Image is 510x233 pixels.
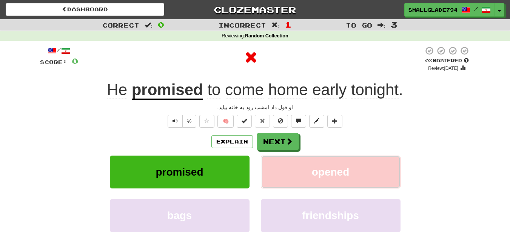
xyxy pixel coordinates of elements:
[255,115,270,128] button: Reset to 0% Mastered (alt+r)
[351,81,399,99] span: tonight
[245,33,288,39] strong: Random Collection
[168,115,183,128] button: Play sentence audio (ctl+space)
[199,115,214,128] button: Favorite sentence (alt+f)
[474,6,478,11] span: /
[268,81,308,99] span: home
[167,210,192,221] span: bags
[424,57,470,64] div: Mastered
[404,3,495,17] a: SmallGlade794 /
[203,81,403,99] span: .
[207,81,220,99] span: to
[211,135,253,148] button: Explain
[391,20,397,29] span: 3
[102,21,139,29] span: Correct
[110,156,250,188] button: promised
[156,166,203,178] span: promised
[40,46,78,56] div: /
[408,6,458,13] span: SmallGlade794
[166,115,197,128] div: Text-to-speech controls
[302,210,359,221] span: friendships
[158,20,164,29] span: 0
[261,199,401,232] button: friendships
[312,81,347,99] span: early
[110,199,250,232] button: bags
[132,81,203,100] u: promised
[285,20,291,29] span: 1
[271,22,280,28] span: :
[219,21,266,29] span: Incorrect
[425,57,433,63] span: 0 %
[377,22,386,28] span: :
[273,115,288,128] button: Ignore sentence (alt+i)
[225,81,264,99] span: come
[312,166,350,178] span: opened
[40,59,67,65] span: Score:
[346,21,372,29] span: To go
[261,156,401,188] button: opened
[309,115,324,128] button: Edit sentence (alt+d)
[40,103,470,111] div: او قول داد امشب زود به خانه بیاید.
[217,115,234,128] button: 🧠
[257,133,299,150] button: Next
[428,66,458,71] small: Review: [DATE]
[72,56,78,66] span: 0
[182,115,197,128] button: ½
[237,115,252,128] button: Set this sentence to 100% Mastered (alt+m)
[291,115,306,128] button: Discuss sentence (alt+u)
[327,115,342,128] button: Add to collection (alt+a)
[145,22,153,28] span: :
[6,3,164,16] a: Dashboard
[176,3,334,16] a: Clozemaster
[107,81,127,99] span: He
